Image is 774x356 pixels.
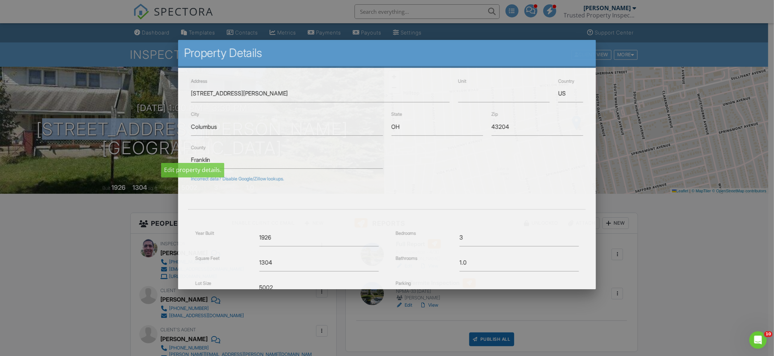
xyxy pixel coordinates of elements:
label: City [191,111,199,117]
label: Square Feet [195,255,220,261]
label: Lot Size [195,280,211,286]
span: 10 [764,331,773,337]
label: State [391,111,402,117]
label: Unit [458,78,466,84]
div: Incorrect data? Disable Google/Zillow lookups. [191,176,583,182]
label: Country [558,78,574,84]
label: Address [191,78,207,84]
iframe: Intercom live chat [749,331,767,349]
label: Bathrooms [396,255,417,261]
label: Zip [491,111,498,117]
label: Bedrooms [396,230,416,236]
label: County [191,145,205,150]
h2: Property Details [184,46,590,60]
label: Year Built [195,230,214,236]
label: Parking [396,280,411,286]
